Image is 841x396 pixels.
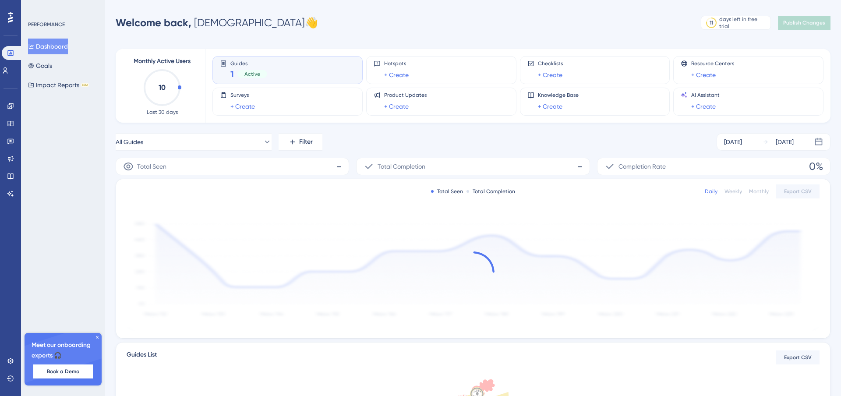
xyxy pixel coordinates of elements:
[691,92,720,99] span: AI Assistant
[776,350,820,364] button: Export CSV
[230,68,234,80] span: 1
[134,56,191,67] span: Monthly Active Users
[279,133,322,151] button: Filter
[137,161,166,172] span: Total Seen
[32,340,95,361] span: Meet our onboarding experts 🎧
[783,19,825,26] span: Publish Changes
[691,60,734,67] span: Resource Centers
[431,188,463,195] div: Total Seen
[230,101,255,112] a: + Create
[776,137,794,147] div: [DATE]
[127,350,157,365] span: Guides List
[538,70,562,80] a: + Create
[618,161,666,172] span: Completion Rate
[538,60,563,67] span: Checklists
[776,184,820,198] button: Export CSV
[577,159,583,173] span: -
[147,109,178,116] span: Last 30 days
[230,60,267,66] span: Guides
[159,83,166,92] text: 10
[466,188,515,195] div: Total Completion
[28,77,89,93] button: Impact ReportsBETA
[116,16,318,30] div: [DEMOGRAPHIC_DATA] 👋
[809,159,823,173] span: 0%
[116,137,143,147] span: All Guides
[230,92,255,99] span: Surveys
[47,368,79,375] span: Book a Demo
[378,161,425,172] span: Total Completion
[724,137,742,147] div: [DATE]
[81,83,89,87] div: BETA
[538,101,562,112] a: + Create
[384,70,409,80] a: + Create
[33,364,93,378] button: Book a Demo
[336,159,342,173] span: -
[299,137,313,147] span: Filter
[244,71,260,78] span: Active
[691,70,716,80] a: + Create
[28,58,52,74] button: Goals
[116,133,272,151] button: All Guides
[784,354,812,361] span: Export CSV
[384,60,409,67] span: Hotspots
[384,92,427,99] span: Product Updates
[710,19,713,26] div: 11
[749,188,769,195] div: Monthly
[778,16,830,30] button: Publish Changes
[116,16,191,29] span: Welcome back,
[705,188,717,195] div: Daily
[724,188,742,195] div: Weekly
[719,16,768,30] div: days left in free trial
[28,21,65,28] div: PERFORMANCE
[384,101,409,112] a: + Create
[691,101,716,112] a: + Create
[538,92,579,99] span: Knowledge Base
[784,188,812,195] span: Export CSV
[28,39,68,54] button: Dashboard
